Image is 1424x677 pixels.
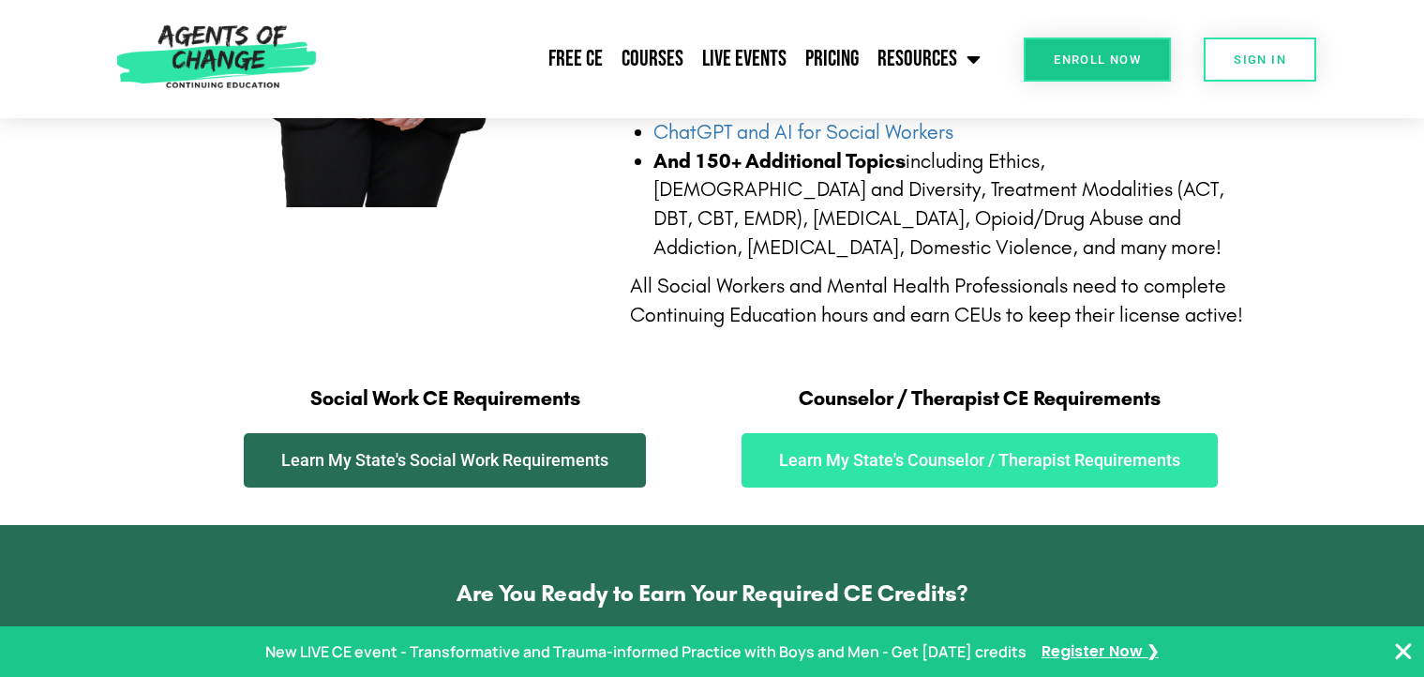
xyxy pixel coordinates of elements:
b: And 150+ Additional Topics [653,149,906,173]
a: Pricing [796,36,868,83]
a: Enroll Now [1024,38,1171,82]
span: Learn My State's Counselor / Therapist Requirements [779,452,1180,469]
li: including Ethics, [DEMOGRAPHIC_DATA] and Diversity, Treatment Modalities (ACT, DBT, CBT, EMDR), [... [653,147,1247,263]
span: Counselor / Therapist CE Requirements [799,386,1161,411]
span: SIGN IN [1234,53,1286,66]
h2: Get Unlimited Access to 150+ Courses! [56,624,1368,666]
span: Social Work CE Requirements [310,386,580,411]
a: Resources [868,36,990,83]
a: Live Events [693,36,796,83]
a: ChatGPT and AI for Social Workers [653,120,953,144]
a: Register Now ❯ [1042,639,1159,666]
a: Learn My State's Social Work Requirements [244,433,646,488]
a: Courses [612,36,693,83]
nav: Menu [325,36,990,83]
button: Close Banner [1392,640,1415,663]
div: All Social Workers and Mental Health Professionals need to complete Continuing Education hours an... [630,272,1247,330]
a: SIGN IN [1204,38,1316,82]
p: New LIVE CE event - Transformative and Trauma-informed Practice with Boys and Men - Get [DATE] cr... [265,639,1027,666]
span: Enroll Now [1054,53,1141,66]
h4: Are You Ready to Earn Your Required CE Credits? [56,581,1368,605]
span: Learn My State's Social Work Requirements [281,452,608,469]
a: Free CE [539,36,612,83]
a: Learn My State's Counselor / Therapist Requirements [742,433,1218,488]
